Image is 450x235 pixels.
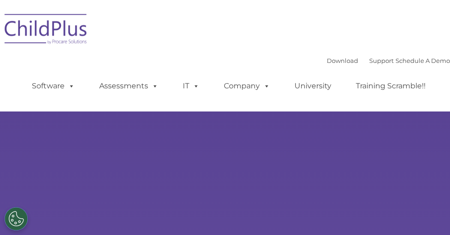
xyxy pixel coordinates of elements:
[327,57,358,64] a: Download
[5,207,28,230] button: Cookies Settings
[369,57,394,64] a: Support
[215,77,279,95] a: Company
[90,77,168,95] a: Assessments
[174,77,209,95] a: IT
[23,77,84,95] a: Software
[347,77,435,95] a: Training Scramble!!
[327,57,450,64] font: |
[285,77,341,95] a: University
[396,57,450,64] a: Schedule A Demo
